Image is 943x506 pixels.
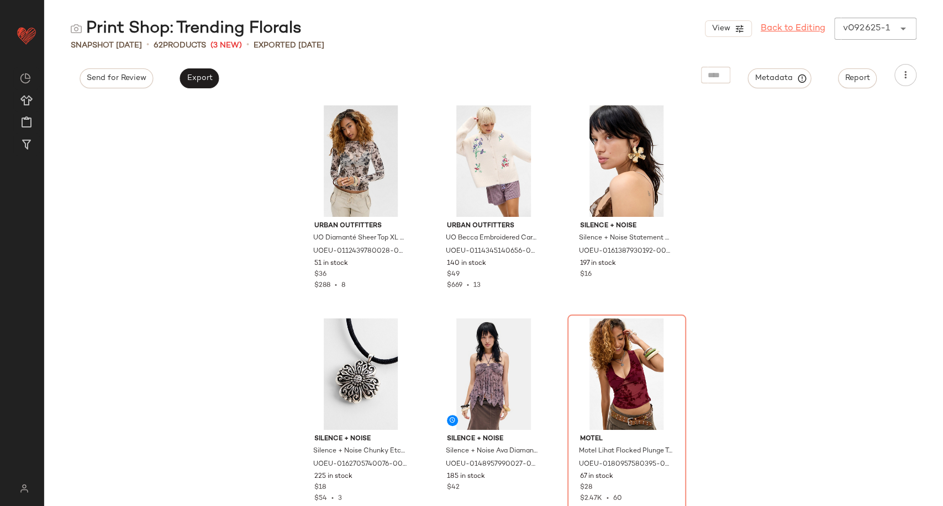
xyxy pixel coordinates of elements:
span: 197 in stock [580,259,616,269]
span: $54 [314,495,327,502]
span: Snapshot [DATE] [71,40,142,51]
span: Report [845,74,870,83]
span: Export [186,74,212,83]
span: Silence + Noise Chunky Etched Cross Cord Necklace - Silver at Urban Outfitters [313,446,407,456]
span: 225 in stock [314,472,352,482]
span: • [462,282,473,289]
span: 67 in stock [580,472,613,482]
span: Silence + Noise [314,434,408,444]
span: Motel Lihat Flocked Plunge Top - Maroon S at Urban Outfitters [579,446,672,456]
span: 13 [473,282,481,289]
span: • [327,495,338,502]
span: $49 [447,270,460,280]
span: $28 [580,483,592,493]
span: 3 [338,495,342,502]
span: Urban Outfitters [314,221,408,231]
span: • [330,282,341,289]
div: Products [154,40,206,51]
img: 0180957580395_061_a2 [571,318,682,430]
span: Urban Outfitters [447,221,540,231]
img: 0112439780028_000_a2 [305,105,417,217]
span: Silence + Noise Statement Flower Earrings - Gold at Urban Outfitters [579,233,672,243]
span: • [246,39,249,52]
span: • [602,495,613,502]
span: UOEU-0112439780028-000-000 [313,247,407,257]
span: $18 [314,483,326,493]
span: UO Becca Embroidered Cardigan - Neutral S at Urban Outfitters [446,233,539,243]
span: 51 in stock [314,259,348,269]
img: 0114345140656_015_a2 [438,105,549,217]
span: 62 [154,41,163,50]
span: UO Diamanté Sheer Top XL at Urban Outfitters [313,233,407,243]
span: Silence + Noise Ava Diamanté Bandeau Top - Lilac XS at Urban Outfitters [446,446,539,456]
button: Send for Review [80,68,153,88]
img: heart_red.DM2ytmEG.svg [15,24,38,46]
img: svg%3e [13,484,35,493]
span: $669 [447,282,462,289]
span: 60 [613,495,622,502]
span: 185 in stock [447,472,485,482]
p: Exported [DATE] [254,40,324,51]
span: 8 [341,282,345,289]
span: Silence + Noise [580,221,673,231]
span: Send for Review [86,74,146,83]
img: 0148957990027_055_a2 [438,318,549,430]
span: $42 [447,483,460,493]
img: svg%3e [71,23,82,34]
button: Report [838,68,877,88]
span: 140 in stock [447,259,486,269]
span: • [146,39,149,52]
button: View [705,20,751,37]
button: Export [180,68,219,88]
div: v092625-1 [843,22,890,35]
img: svg%3e [20,73,31,84]
div: Print Shop: Trending Florals [71,18,302,40]
span: $36 [314,270,326,280]
span: Metadata [755,73,805,83]
img: 0161387930192_070_m [571,105,682,217]
span: $288 [314,282,330,289]
span: Motel [580,434,673,444]
span: UOEU-0180957580395-000-061 [579,460,672,470]
span: UOEU-0161387930192-000-070 [579,247,672,257]
span: $16 [580,270,592,280]
button: Metadata [748,68,812,88]
span: UOEU-0114345140656-000-015 [446,247,539,257]
span: (3 New) [210,40,242,51]
span: Silence + Noise [447,434,540,444]
a: Back to Editing [761,22,825,35]
span: View [711,24,730,33]
span: UOEU-0148957990027-000-055 [446,460,539,470]
span: UOEU-0162705740076-000-007 [313,460,407,470]
span: $2.47K [580,495,602,502]
img: 0162705740076_007_a2 [305,318,417,430]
